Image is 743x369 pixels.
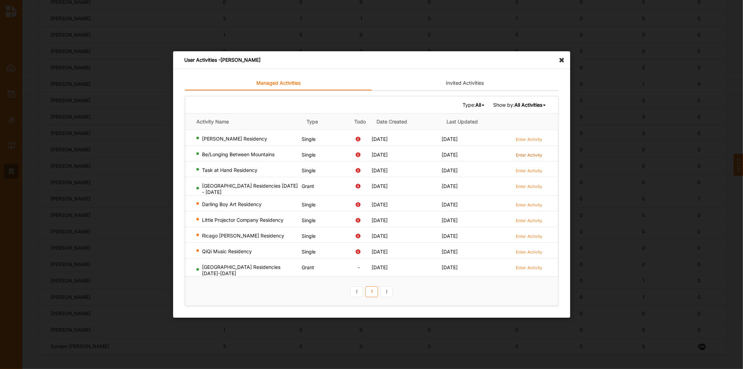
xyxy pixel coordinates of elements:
span: [DATE] [372,249,388,255]
span: [DATE] [372,233,388,239]
span: Single [302,167,316,173]
label: Enter Activity [516,265,542,271]
span: [DATE] [372,264,388,270]
span: [DATE] [372,167,388,173]
div: Darling Boy Art Residency [196,201,299,208]
div: [GEOGRAPHIC_DATA] Residencies [DATE] - [DATE] [196,183,299,195]
span: [DATE] [441,233,457,239]
a: Enter Activity [516,136,542,142]
span: Single [302,152,316,158]
label: Enter Activity [516,168,542,174]
span: [DATE] [441,167,457,173]
label: Enter Activity [516,202,542,208]
b: All [475,102,481,108]
span: [DATE] [441,217,457,223]
label: Enter Activity [516,233,542,239]
span: [DATE] [441,249,457,255]
a: Managed Activities [185,76,372,90]
th: Activity Name [185,113,302,130]
a: Enter Activity [516,151,542,158]
span: [DATE] [372,202,388,208]
span: [DATE] [372,217,388,223]
th: Type [302,113,348,130]
span: [DATE] [441,183,457,189]
span: [DATE] [372,136,388,142]
span: Grant [302,264,314,270]
span: - [357,264,359,270]
span: [DATE] [441,136,457,142]
span: Single [302,233,316,239]
a: Enter Activity [516,248,542,255]
span: Single [302,217,316,223]
div: Little Projector Company Residency [196,217,299,223]
span: Type: [462,101,485,108]
a: Enter Activity [516,233,542,239]
span: [DATE] [372,183,388,189]
label: Enter Activity [516,218,542,224]
div: Ricago [PERSON_NAME] Residency [196,233,299,239]
div: Pagination Navigation [349,285,394,297]
span: Show by: [493,101,547,108]
a: 1 [365,286,378,297]
a: Next item [380,286,393,297]
label: Enter Activity [516,152,542,158]
th: Date Created [372,113,442,130]
div: User Activities - [PERSON_NAME] [173,51,570,69]
div: Task at Hand Residency [196,167,299,173]
div: [GEOGRAPHIC_DATA] Residencies [DATE]-[DATE] [196,264,299,277]
a: Enter Activity [516,201,542,208]
b: All Activities [514,102,542,108]
span: Single [302,249,316,255]
span: Single [302,136,316,142]
label: Enter Activity [516,249,542,255]
div: Be/Longing Between Mountains [196,151,299,158]
span: [DATE] [372,152,388,158]
span: Grant [302,183,314,189]
a: Previous item [350,286,363,297]
span: [DATE] [441,202,457,208]
span: [DATE] [441,264,457,270]
div: [PERSON_NAME] Residency [196,136,299,142]
div: QiQi Music Residency [196,248,299,255]
span: Single [302,202,316,208]
label: Enter Activity [516,136,542,142]
th: Last Updated [441,113,511,130]
label: Enter Activity [516,183,542,189]
span: [DATE] [441,152,457,158]
a: Enter Activity [516,167,542,174]
a: Invited Activities [372,76,558,90]
th: Todo [348,113,372,130]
